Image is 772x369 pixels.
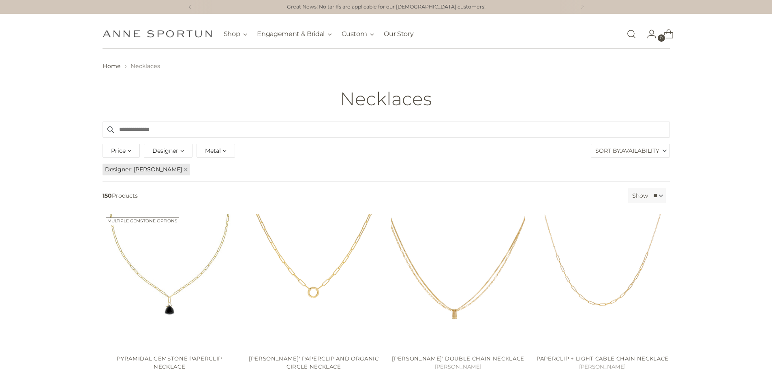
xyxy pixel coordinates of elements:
button: Custom [342,25,374,43]
span: Products [99,188,625,203]
a: Great News! No tariffs are applicable for our [DEMOGRAPHIC_DATA] customers! [287,3,485,11]
a: Paperclip + Light Cable Chain Necklace [537,355,669,362]
h1: Necklaces [340,89,432,109]
input: Search products [103,122,670,138]
span: Metal [205,146,221,155]
a: Our Story [384,25,413,43]
a: [PERSON_NAME]' Double Chain Necklace [392,355,524,362]
b: 150 [103,192,112,199]
a: Paperclip + Light Cable Chain Necklace [535,214,669,348]
a: Go to the account page [640,26,657,42]
a: Luna' Paperclip and Organic Circle Necklace [247,214,381,348]
a: Home [103,62,121,70]
a: Open cart modal [657,26,674,42]
span: Necklaces [130,62,160,70]
a: Pyramidal Gemstone Paperclip Necklace [103,214,237,348]
span: Availability [621,144,659,157]
span: 0 [658,34,665,42]
label: Show [632,192,648,200]
label: Sort By:Availability [591,144,669,157]
a: Luna' Double Chain Necklace [391,214,525,348]
span: [PERSON_NAME] [134,166,182,173]
a: Anne Sportun Fine Jewellery [103,30,212,38]
span: Designer [105,165,134,174]
span: Designer [152,146,178,155]
button: Engagement & Bridal [257,25,332,43]
span: Price [111,146,126,155]
a: Open search modal [623,26,639,42]
nav: breadcrumbs [103,62,670,70]
button: Shop [224,25,248,43]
